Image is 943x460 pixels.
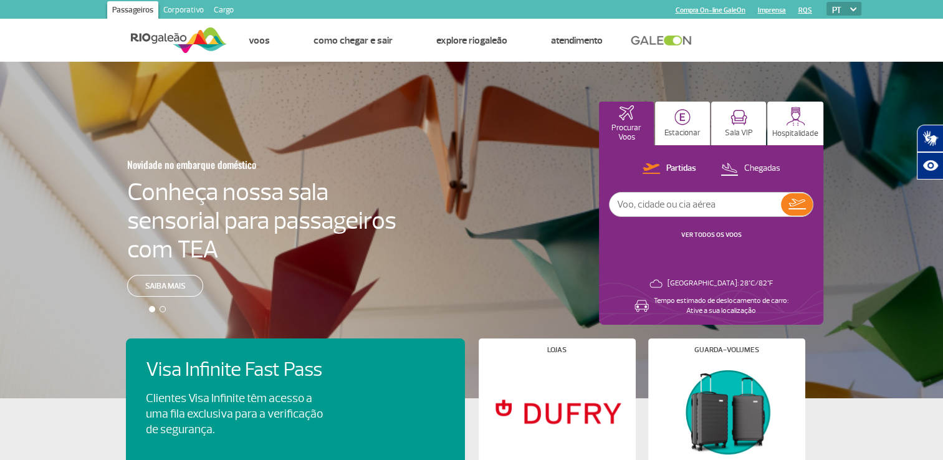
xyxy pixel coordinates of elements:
img: Lojas [489,363,625,459]
img: airplaneHomeActive.svg [619,105,634,120]
a: Atendimento [551,34,603,47]
h4: Conheça nossa sala sensorial para passageiros com TEA [127,178,396,264]
img: carParkingHome.svg [674,109,691,125]
p: Hospitalidade [772,129,818,138]
a: Voos [249,34,270,47]
h4: Visa Infinite Fast Pass [146,358,344,381]
h3: Novidade no embarque doméstico [127,151,335,178]
p: Sala VIP [725,128,753,138]
p: Clientes Visa Infinite têm acesso a uma fila exclusiva para a verificação de segurança. [146,391,323,438]
input: Voo, cidade ou cia aérea [610,193,781,216]
a: Compra On-line GaleOn [676,6,745,14]
p: Chegadas [744,163,780,175]
h4: Lojas [547,347,567,353]
a: VER TODOS OS VOOS [681,231,742,239]
a: Como chegar e sair [314,34,393,47]
a: RQS [798,6,812,14]
p: Estacionar [664,128,701,138]
button: VER TODOS OS VOOS [677,230,745,240]
a: Imprensa [758,6,786,14]
img: hospitality.svg [786,107,805,126]
button: Estacionar [655,102,710,145]
img: Guarda-volumes [658,363,794,459]
div: Plugin de acessibilidade da Hand Talk. [917,125,943,180]
a: Corporativo [158,1,209,21]
a: Cargo [209,1,239,21]
button: Abrir recursos assistivos. [917,152,943,180]
button: Procurar Voos [599,102,654,145]
button: Partidas [639,161,700,177]
img: vipRoom.svg [730,110,747,125]
a: Visa Infinite Fast PassClientes Visa Infinite têm acesso a uma fila exclusiva para a verificação ... [146,358,445,438]
p: Procurar Voos [605,123,648,142]
button: Sala VIP [711,102,766,145]
a: Passageiros [107,1,158,21]
button: Abrir tradutor de língua de sinais. [917,125,943,152]
p: Partidas [666,163,696,175]
h4: Guarda-volumes [694,347,759,353]
a: Saiba mais [127,275,203,297]
button: Chegadas [717,161,784,177]
button: Hospitalidade [767,102,823,145]
a: Explore RIOgaleão [436,34,507,47]
p: [GEOGRAPHIC_DATA]: 28°C/82°F [668,279,773,289]
p: Tempo estimado de deslocamento de carro: Ative a sua localização [654,296,788,316]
